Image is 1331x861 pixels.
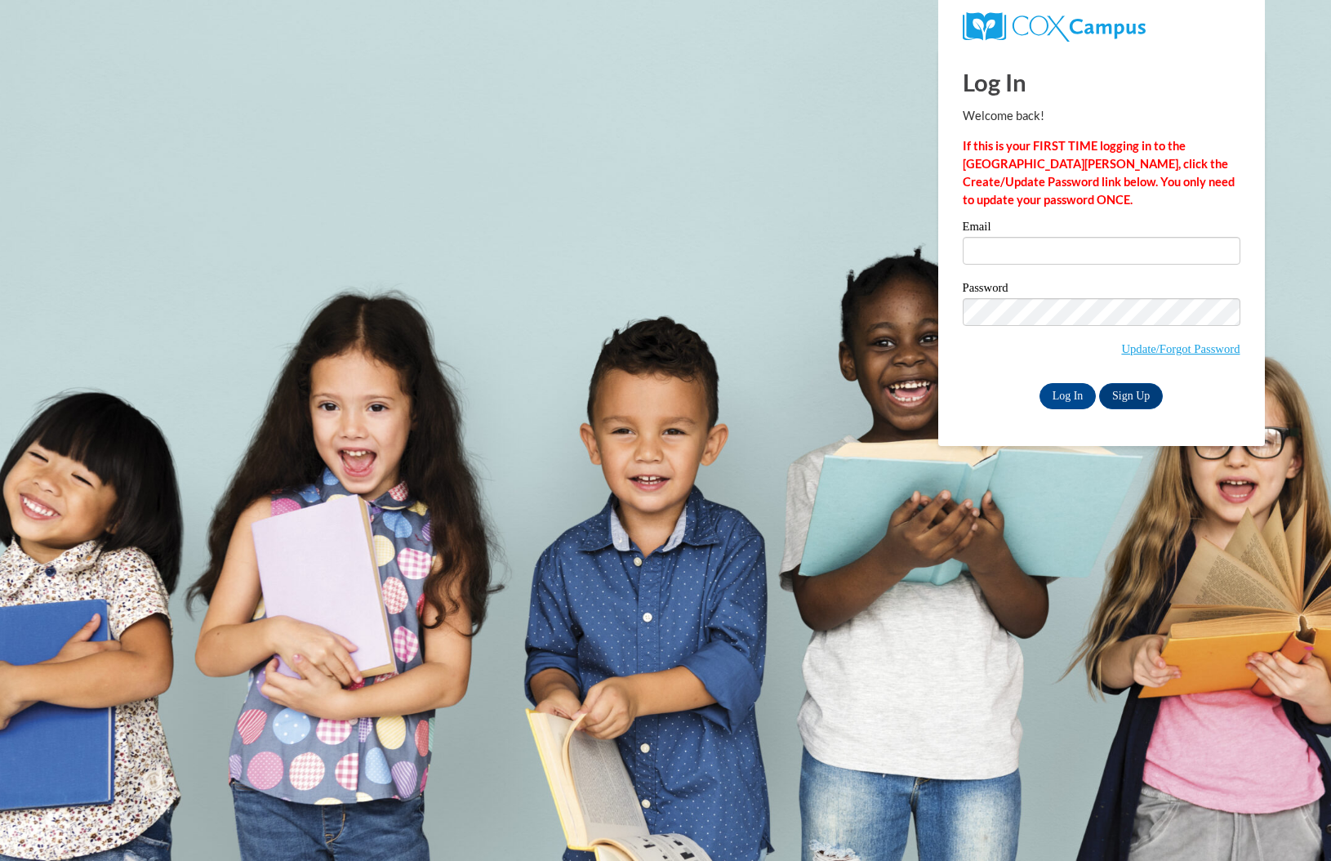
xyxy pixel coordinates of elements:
[1039,383,1097,409] input: Log In
[963,107,1240,125] p: Welcome back!
[963,282,1240,298] label: Password
[1099,383,1163,409] a: Sign Up
[963,139,1235,207] strong: If this is your FIRST TIME logging in to the [GEOGRAPHIC_DATA][PERSON_NAME], click the Create/Upd...
[963,221,1240,237] label: Email
[1121,342,1240,355] a: Update/Forgot Password
[963,12,1240,42] a: COX Campus
[963,12,1146,42] img: COX Campus
[963,65,1240,99] h1: Log In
